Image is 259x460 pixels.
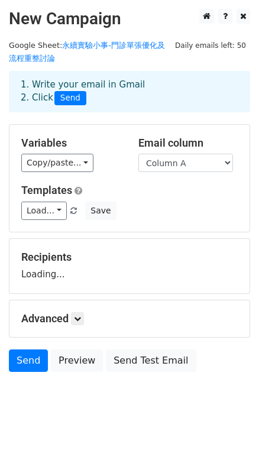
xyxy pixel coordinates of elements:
h5: Email column [138,137,238,150]
a: 永續實驗小事-門診單張優化及流程重整討論 [9,41,165,63]
h5: Advanced [21,312,238,325]
button: Save [85,202,116,220]
h5: Recipients [21,251,238,264]
h5: Variables [21,137,121,150]
small: Google Sheet: [9,41,165,63]
h2: New Campaign [9,9,250,29]
div: Loading... [21,251,238,281]
a: Templates [21,184,72,196]
a: Send Test Email [106,349,196,372]
a: Copy/paste... [21,154,93,172]
a: Preview [51,349,103,372]
span: Send [54,91,86,105]
span: Daily emails left: 50 [171,39,250,52]
a: Daily emails left: 50 [171,41,250,50]
a: Load... [21,202,67,220]
div: 1. Write your email in Gmail 2. Click [12,78,247,105]
a: Send [9,349,48,372]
